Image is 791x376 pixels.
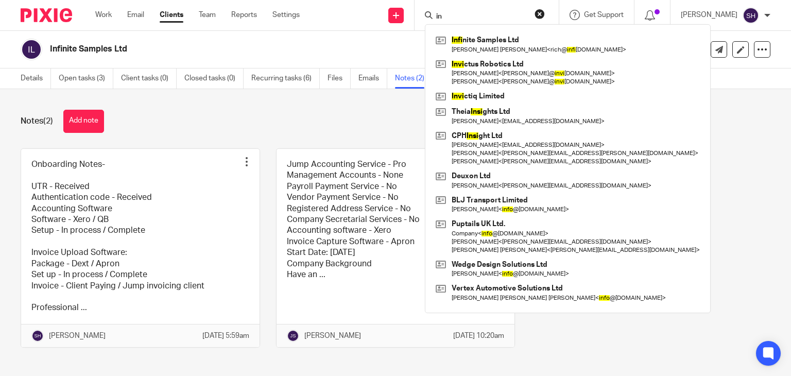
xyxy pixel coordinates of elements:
[63,110,104,133] button: Add note
[95,10,112,20] a: Work
[160,10,183,20] a: Clients
[251,69,320,89] a: Recurring tasks (6)
[358,69,387,89] a: Emails
[453,331,504,341] p: [DATE] 10:20am
[231,10,257,20] a: Reports
[43,117,53,125] span: (2)
[49,331,106,341] p: [PERSON_NAME]
[21,69,51,89] a: Details
[121,69,177,89] a: Client tasks (0)
[31,330,44,342] img: svg%3E
[59,69,113,89] a: Open tasks (3)
[21,8,72,22] img: Pixie
[584,11,624,19] span: Get Support
[743,7,759,24] img: svg%3E
[21,116,53,127] h1: Notes
[202,331,249,341] p: [DATE] 5:59am
[681,10,737,20] p: [PERSON_NAME]
[304,331,361,341] p: [PERSON_NAME]
[21,39,42,60] img: svg%3E
[199,10,216,20] a: Team
[435,12,528,22] input: Search
[395,69,433,89] a: Notes (2)
[328,69,351,89] a: Files
[50,44,514,55] h2: Infinite Samples Ltd
[127,10,144,20] a: Email
[272,10,300,20] a: Settings
[287,330,299,342] img: svg%3E
[535,9,545,19] button: Clear
[184,69,244,89] a: Closed tasks (0)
